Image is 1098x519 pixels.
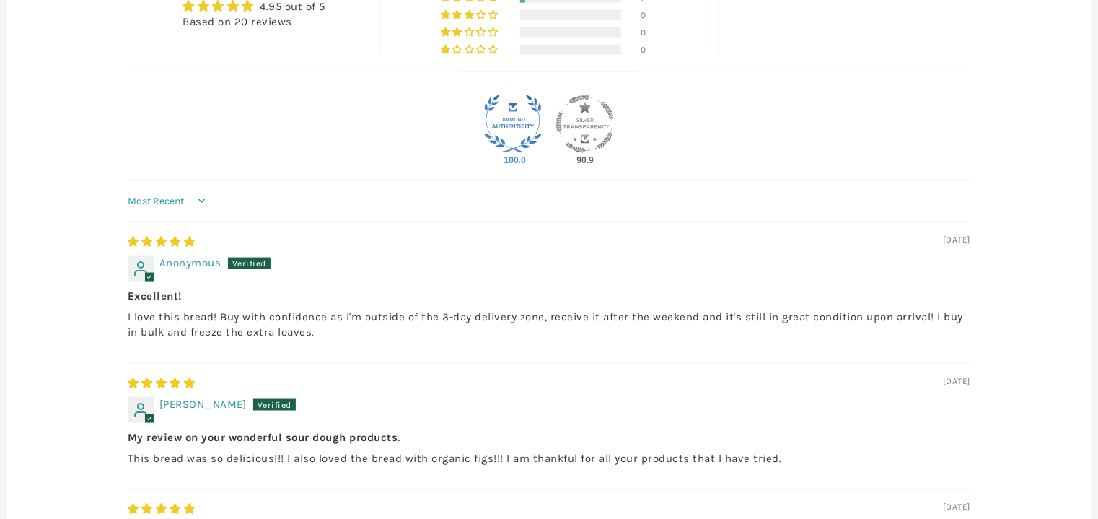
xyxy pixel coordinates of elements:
div: Based on 20 reviews [183,14,325,29]
span: [PERSON_NAME] [159,397,247,410]
span: Anonymous [159,256,221,269]
b: Excellent! [128,288,970,303]
span: 5 star review [128,502,196,515]
b: My review on your wonderful sour dough products. [128,429,970,445]
div: Silver Transparent Shop. Published at least 90% of verified reviews received in total [556,95,614,152]
p: This bread was so delicious!!! I also loved the bread with organic figs!!! I am thankful for all ... [128,450,970,466]
span: 5 star review [128,235,196,248]
span: [DATE] [943,501,970,513]
span: [DATE] [943,375,970,387]
a: Judge.me Silver Transparent Shop medal 90.9 [556,95,614,152]
span: 5 star review [128,376,196,389]
select: Sort dropdown [128,186,209,215]
img: Judge.me Diamond Authentic Shop medal [484,95,542,152]
span: [DATE] [943,233,970,245]
div: Diamond Authentic Shop. 100% of published reviews are verified reviews [484,95,542,152]
a: Judge.me Diamond Authentic Shop medal 100.0 [484,95,542,152]
img: Judge.me Silver Transparent Shop medal [556,95,614,152]
div: 100.0 [501,154,524,165]
div: 90.9 [574,154,597,165]
p: I love this bread! Buy with confidence as I'm outside of the 3-day delivery zone, receive it afte... [128,309,970,339]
